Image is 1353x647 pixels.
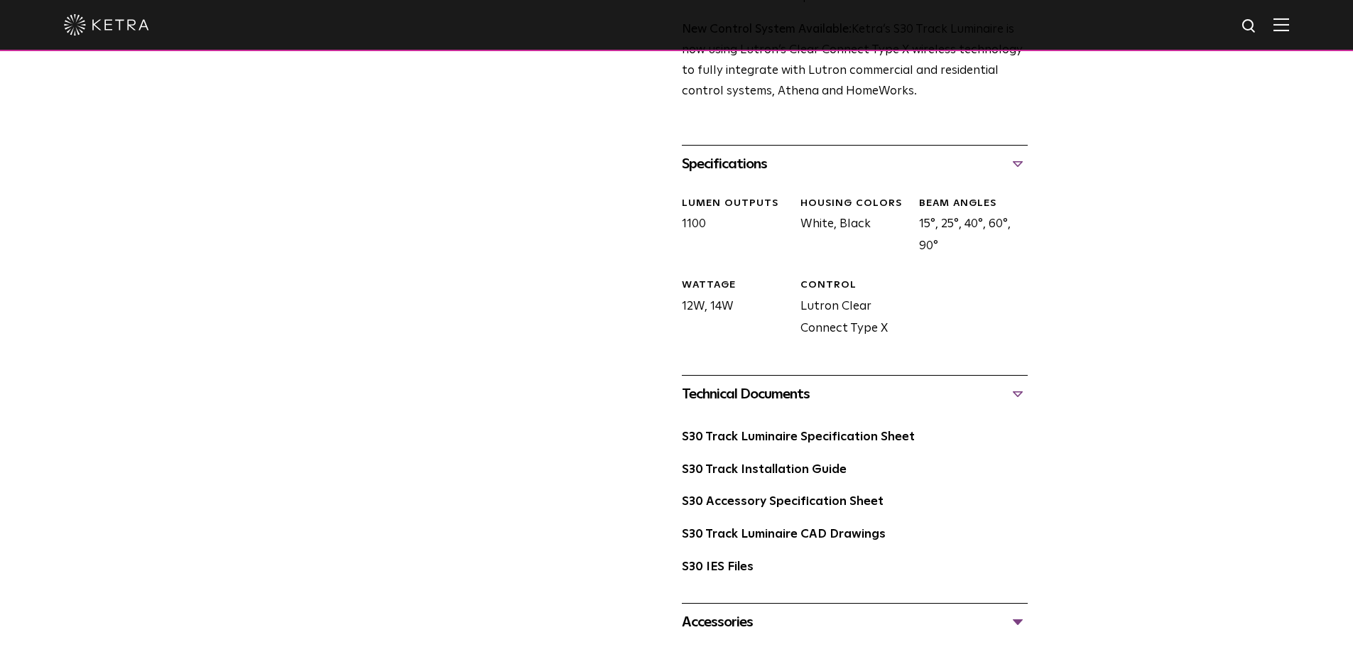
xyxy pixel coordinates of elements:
[682,496,884,508] a: S30 Accessory Specification Sheet
[919,197,1027,211] div: BEAM ANGLES
[682,383,1028,406] div: Technical Documents
[908,197,1027,258] div: 15°, 25°, 40°, 60°, 90°
[790,197,908,258] div: White, Black
[682,197,790,211] div: LUMEN OUTPUTS
[682,611,1028,634] div: Accessories
[682,431,915,443] a: S30 Track Luminaire Specification Sheet
[682,153,1028,175] div: Specifications
[64,14,149,36] img: ketra-logo-2019-white
[682,20,1028,102] p: Ketra’s S30 Track Luminaire is now using Lutron’s Clear Connect Type X wireless technology to ful...
[800,197,908,211] div: HOUSING COLORS
[1241,18,1259,36] img: search icon
[671,278,790,339] div: 12W, 14W
[682,561,754,573] a: S30 IES Files
[682,278,790,293] div: WATTAGE
[800,278,908,293] div: CONTROL
[790,278,908,339] div: Lutron Clear Connect Type X
[671,197,790,258] div: 1100
[1273,18,1289,31] img: Hamburger%20Nav.svg
[682,528,886,540] a: S30 Track Luminaire CAD Drawings
[682,464,847,476] a: S30 Track Installation Guide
